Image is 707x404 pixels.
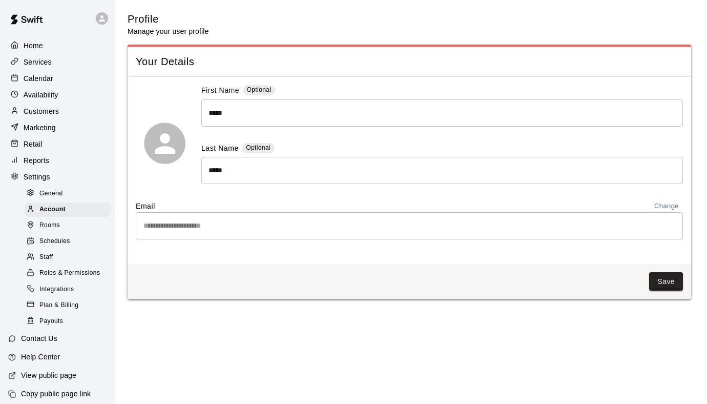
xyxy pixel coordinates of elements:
[24,123,56,133] p: Marketing
[24,41,43,51] p: Home
[39,268,100,278] span: Roles & Permissions
[25,234,115,250] a: Schedules
[8,153,107,168] a: Reports
[8,120,107,135] a: Marketing
[21,389,91,399] p: Copy public page link
[25,266,111,280] div: Roles & Permissions
[25,266,115,281] a: Roles & Permissions
[24,90,58,100] p: Availability
[39,285,74,295] span: Integrations
[39,189,63,199] span: General
[39,205,66,215] span: Account
[24,155,49,166] p: Reports
[649,272,683,291] button: Save
[247,86,272,93] span: Optional
[25,250,111,265] div: Staff
[25,201,115,217] a: Account
[136,201,155,211] label: Email
[8,87,107,103] a: Availability
[24,139,43,149] p: Retail
[21,333,57,344] p: Contact Us
[39,252,53,262] span: Staff
[650,200,683,212] button: Change
[24,106,59,116] p: Customers
[24,73,53,84] p: Calendar
[25,234,111,249] div: Schedules
[8,136,107,152] a: Retail
[25,313,115,329] a: Payouts
[128,26,209,36] p: Manage your user profile
[21,352,60,362] p: Help Center
[24,172,50,182] p: Settings
[25,187,111,201] div: General
[8,54,107,70] a: Services
[25,218,111,233] div: Rooms
[8,71,107,86] a: Calendar
[39,220,60,231] span: Rooms
[8,104,107,119] a: Customers
[25,281,115,297] a: Integrations
[128,12,209,26] h5: Profile
[136,55,683,69] span: Your Details
[25,203,111,217] div: Account
[25,297,115,313] a: Plan & Billing
[24,57,52,67] p: Services
[8,169,107,185] a: Settings
[201,85,239,97] label: First Name
[246,144,271,151] span: Optional
[25,250,115,266] a: Staff
[25,186,115,201] a: General
[201,143,239,155] label: Last Name
[8,38,107,53] a: Home
[39,316,63,327] span: Payouts
[39,236,70,247] span: Schedules
[25,314,111,329] div: Payouts
[25,298,111,313] div: Plan & Billing
[25,218,115,234] a: Rooms
[21,370,76,380] p: View public page
[39,300,78,311] span: Plan & Billing
[25,282,111,297] div: Integrations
